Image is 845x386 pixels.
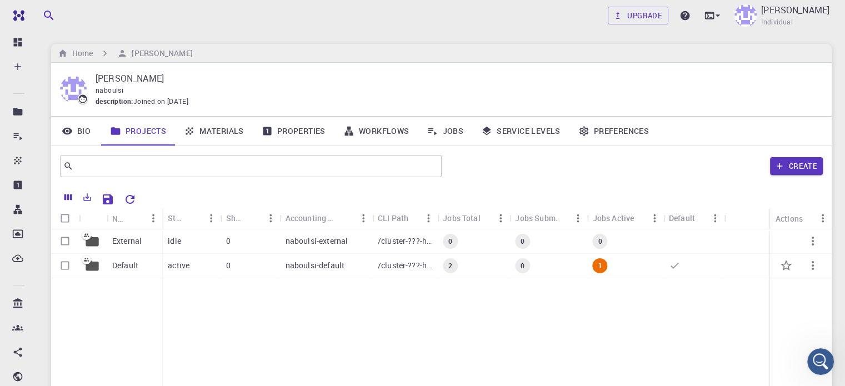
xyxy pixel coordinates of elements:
[23,157,45,179] img: Profile image for Timur
[96,96,133,107] span: description :
[814,209,832,227] button: Menu
[444,237,457,246] span: 0
[127,47,192,59] h6: [PERSON_NAME]
[112,208,127,229] div: Name
[770,157,823,175] button: Create
[96,72,814,85] p: [PERSON_NAME]
[569,117,658,146] a: Preferences
[151,18,173,40] img: Profile image for Timur
[168,235,181,247] p: idle
[11,131,211,189] div: Recent messageProfile image for Timurokay thanksMat3ra•21h ago
[569,209,587,227] button: Menu
[168,260,189,271] p: active
[663,207,724,229] div: Default
[515,207,558,229] div: Jobs Subm.
[286,235,348,247] p: naboulsi-external
[79,208,107,229] div: Icon
[59,188,78,206] button: Columns
[107,208,162,229] div: Name
[253,117,334,146] a: Properties
[443,207,481,229] div: Jobs Total
[262,209,280,227] button: Menu
[49,157,97,166] span: okay thanks
[354,209,372,227] button: Menu
[444,261,457,270] span: 2
[646,209,663,227] button: Menu
[593,207,634,229] div: Jobs Active
[516,261,529,270] span: 0
[776,208,803,229] div: Actions
[22,98,200,117] p: How can we help?
[773,252,799,279] button: Set default
[127,209,144,227] button: Sort
[608,7,668,24] a: Upgrade
[96,86,123,94] span: naboulsi
[286,207,337,229] div: Accounting slug
[79,168,115,179] div: • 21h ago
[419,209,437,227] button: Menu
[97,188,119,210] button: Save Explorer Settings
[162,207,220,229] div: Status
[244,209,262,227] button: Sort
[112,260,138,271] p: Default
[593,261,606,270] span: 1
[22,21,93,39] img: logo
[12,147,211,188] div: Profile image for Timurokay thanksMat3ra•21h ago
[587,207,663,229] div: Jobs Active
[220,207,279,229] div: Shared
[418,117,472,146] a: Jobs
[492,209,509,227] button: Menu
[68,47,93,59] h6: Home
[807,348,834,375] iframe: Intercom live chat
[102,232,138,240] a: HelpHero
[437,207,509,229] div: Jobs Total
[23,140,199,152] div: Recent message
[148,312,186,319] span: Messages
[472,117,569,146] a: Service Levels
[669,207,695,229] div: Default
[51,117,101,146] a: Bio
[378,235,432,247] p: /cluster-???-home/naboulsi/naboulsi-external
[119,188,141,210] button: Reset Explorer Settings
[280,207,372,229] div: Accounting slug
[23,230,199,242] div: ⚡ by
[175,117,253,146] a: Materials
[112,235,142,247] p: External
[191,18,211,38] div: Close
[770,208,832,229] div: Actions
[49,168,77,179] div: Mat3ra
[43,312,68,319] span: Home
[734,4,757,27] img: aicha naboulsi
[56,47,195,59] nav: breadcrumb
[761,17,793,28] span: Individual
[226,235,230,247] p: 0
[226,260,230,271] p: 0
[101,117,175,146] a: Projects
[168,207,184,229] div: Status
[593,237,606,246] span: 0
[334,117,418,146] a: Workflows
[111,284,222,328] button: Messages
[337,209,354,227] button: Sort
[378,260,432,271] p: /cluster-???-home/naboulsi/naboulsi-default
[133,96,188,107] span: Joined on [DATE]
[9,10,24,21] img: logo
[226,207,244,229] div: Shared
[509,207,587,229] div: Jobs Subm.
[144,209,162,227] button: Menu
[516,237,529,246] span: 0
[184,209,202,227] button: Sort
[18,8,72,18] span: Assistance
[761,3,829,17] p: [PERSON_NAME]
[378,207,408,229] div: CLI Path
[22,79,200,98] p: Hi aicha
[78,188,97,206] button: Export
[23,204,199,226] button: Start a tour
[202,209,220,227] button: Menu
[706,209,724,227] button: Menu
[372,207,437,229] div: CLI Path
[286,260,344,271] p: naboulsi-default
